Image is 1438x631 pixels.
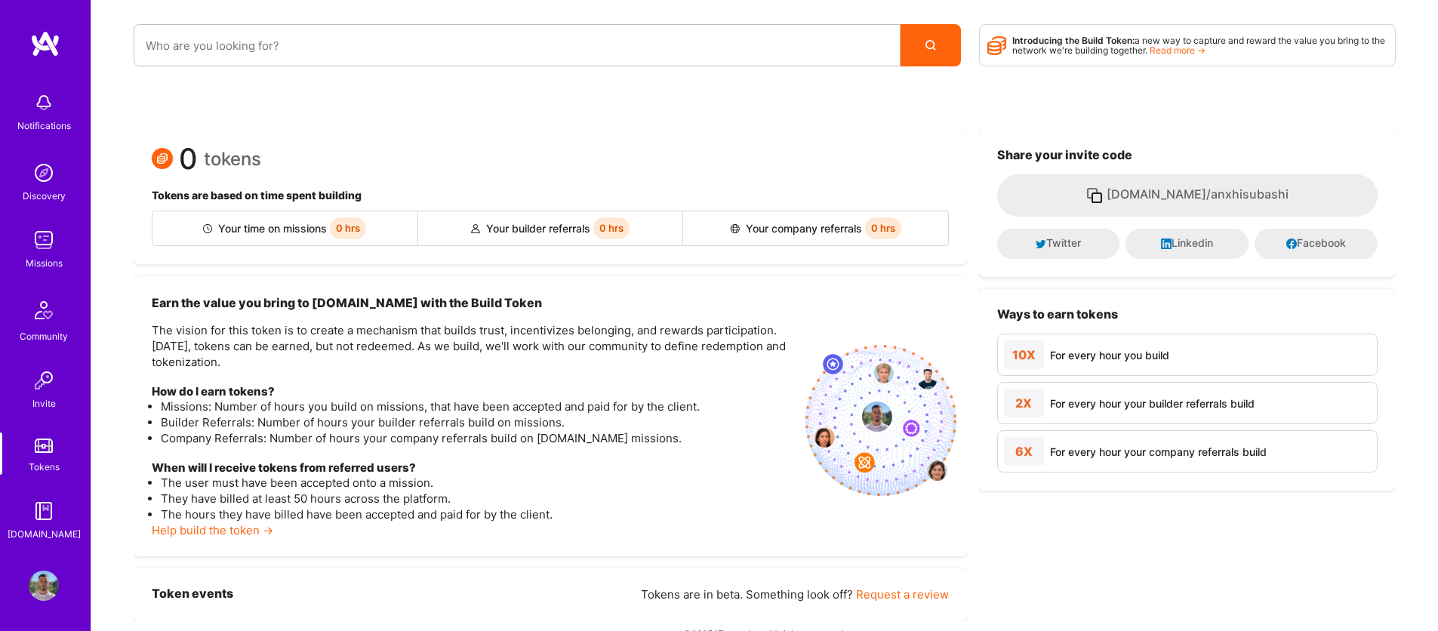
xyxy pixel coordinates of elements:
i: icon Search [925,40,936,51]
span: 0 hrs [330,217,366,239]
li: Builder Referrals: Number of hours your builder referrals build on missions. [161,414,793,430]
img: Builder referral icon [471,224,480,233]
img: logo [30,30,60,57]
span: 0 [179,151,198,167]
input: Who are you looking for? [146,26,888,65]
div: Tokens [29,459,60,475]
img: Community [26,292,62,328]
h4: How do I earn tokens? [152,385,793,399]
li: Company Referrals: Number of hours your company referrals build on [DOMAIN_NAME] missions. [161,430,793,446]
button: Twitter [997,229,1120,259]
div: Your time on missions [152,211,418,245]
a: Read more → [1150,45,1206,56]
li: The user must have been accepted onto a mission. [161,475,793,491]
div: 10X [1004,340,1044,369]
i: icon Copy [1085,186,1104,205]
img: guide book [29,496,59,526]
li: The hours they have billed have been accepted and paid for by the client. [161,506,793,522]
img: discovery [29,158,59,188]
span: 0 hrs [593,217,630,239]
div: Discovery [23,188,66,204]
img: Token icon [152,148,173,169]
a: Request a review [856,587,949,602]
button: [DOMAIN_NAME]/anxhisubashi [997,174,1378,217]
div: For every hour your builder referrals build [1050,396,1255,411]
img: tokens [35,439,53,453]
span: 0 hrs [865,217,901,239]
img: User Avatar [29,571,59,601]
div: Your builder referrals [418,211,684,245]
p: The vision for this token is to create a mechanism that builds trust, incentivizes belonging, and... [152,322,793,370]
a: Help build the token → [152,523,273,537]
img: Invite [29,365,59,396]
div: For every hour your company referrals build [1050,444,1267,460]
div: [DOMAIN_NAME] [8,526,81,542]
h3: Ways to earn tokens [997,307,1378,322]
span: Tokens are in beta. Something look off? [641,587,853,602]
li: Missions: Number of hours you build on missions, that have been accepted and paid for by the client. [161,399,793,414]
span: a new way to capture and reward the value you bring to the network we're building together. [1012,35,1385,56]
img: Company referral icon [730,224,740,233]
div: 6X [1004,437,1044,466]
button: Linkedin [1125,229,1249,259]
img: teamwork [29,225,59,255]
button: Facebook [1255,229,1378,259]
h4: Tokens are based on time spent building [152,189,949,202]
h3: Share your invite code [997,148,1378,162]
div: For every hour you build [1050,347,1169,363]
h3: Token events [152,586,233,602]
img: bell [29,88,59,118]
div: Community [20,328,68,344]
div: Notifications [17,118,71,134]
span: tokens [204,151,261,167]
h4: When will I receive tokens from referred users? [152,461,793,475]
img: profile [862,402,892,432]
img: invite [805,345,956,496]
div: Invite [32,396,56,411]
div: 2X [1004,389,1044,417]
div: Your company referrals [683,211,948,245]
i: icon Facebook [1286,239,1297,249]
i: icon Twitter [1036,239,1046,249]
h3: Earn the value you bring to [DOMAIN_NAME] with the Build Token [152,294,793,311]
i: icon LinkedInDark [1161,239,1172,249]
strong: Introducing the Build Token: [1012,35,1135,46]
img: Builder icon [203,224,212,233]
i: icon Points [987,31,1006,60]
div: Missions [26,255,63,271]
li: They have billed at least 50 hours across the platform. [161,491,793,506]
